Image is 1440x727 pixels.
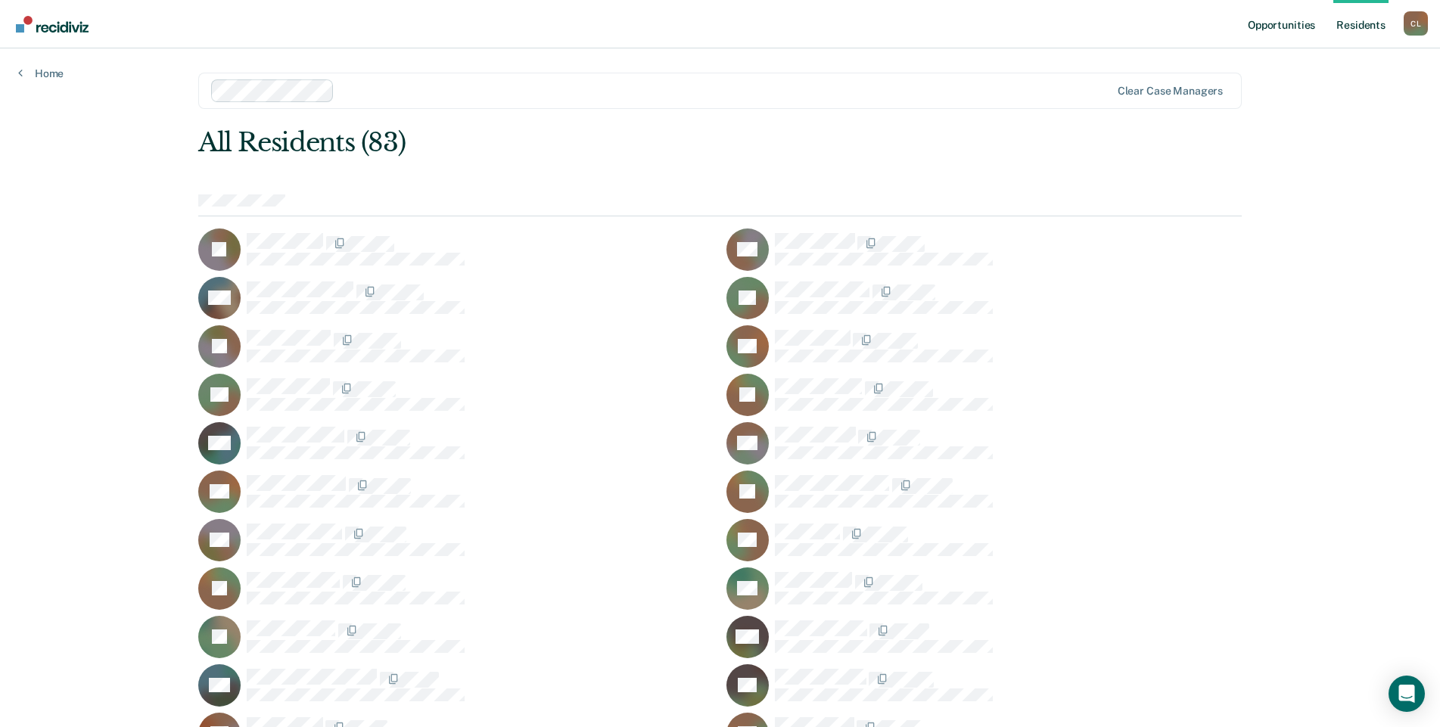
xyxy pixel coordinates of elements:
[198,127,1033,158] div: All Residents (83)
[1404,11,1428,36] div: C L
[1404,11,1428,36] button: Profile dropdown button
[1118,85,1223,98] div: Clear case managers
[16,16,89,33] img: Recidiviz
[1389,676,1425,712] div: Open Intercom Messenger
[18,67,64,80] a: Home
